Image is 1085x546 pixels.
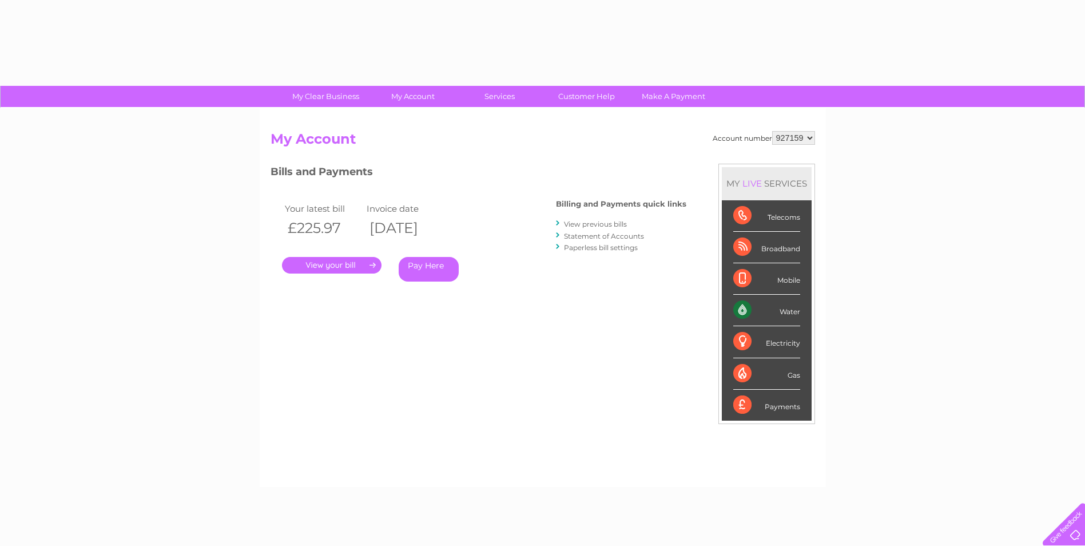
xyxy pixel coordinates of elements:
[539,86,634,107] a: Customer Help
[722,167,812,200] div: MY SERVICES
[364,216,446,240] th: [DATE]
[626,86,721,107] a: Make A Payment
[733,390,800,421] div: Payments
[733,263,800,295] div: Mobile
[564,220,627,228] a: View previous bills
[399,257,459,282] a: Pay Here
[733,295,800,326] div: Water
[282,201,364,216] td: Your latest bill
[564,232,644,240] a: Statement of Accounts
[733,358,800,390] div: Gas
[740,178,764,189] div: LIVE
[556,200,686,208] h4: Billing and Payments quick links
[279,86,373,107] a: My Clear Business
[564,243,638,252] a: Paperless bill settings
[271,131,815,153] h2: My Account
[282,257,381,274] a: .
[364,201,446,216] td: Invoice date
[282,216,364,240] th: £225.97
[733,326,800,358] div: Electricity
[365,86,460,107] a: My Account
[271,164,686,184] h3: Bills and Payments
[713,131,815,145] div: Account number
[733,200,800,232] div: Telecoms
[733,232,800,263] div: Broadband
[452,86,547,107] a: Services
